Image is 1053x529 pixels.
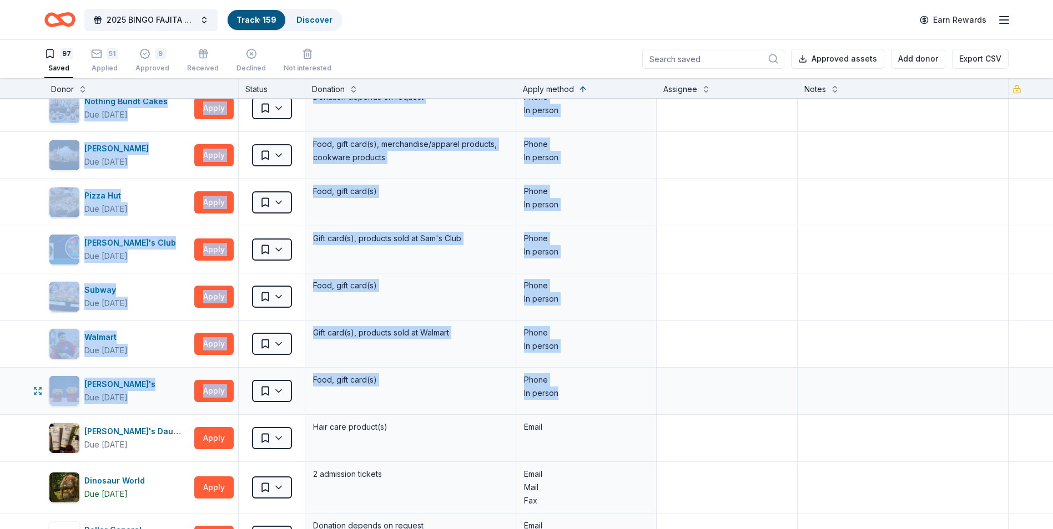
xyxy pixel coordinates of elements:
[187,44,219,78] button: Received
[135,44,169,78] button: 9Approved
[84,236,180,250] div: [PERSON_NAME]'s Club
[187,64,219,73] div: Received
[44,44,73,78] button: 97Saved
[84,9,218,31] button: 2025 BINGO FAJITA NIGHT
[49,282,79,312] img: Image for Subway
[236,64,266,73] div: Declined
[84,108,128,121] div: Due [DATE]
[194,380,234,402] button: Apply
[194,333,234,355] button: Apply
[312,278,509,293] div: Food, gift card(s)
[523,83,574,96] div: Apply method
[49,93,79,123] img: Image for Nothing Bundt Cakes
[60,48,73,59] div: 97
[312,231,509,246] div: Gift card(s), products sold at Sam's Club
[44,64,73,73] div: Saved
[663,83,697,96] div: Assignee
[49,472,79,502] img: Image for Dinosaur World
[84,487,128,501] div: Due [DATE]
[804,83,826,96] div: Notes
[312,325,509,340] div: Gift card(s), products sold at Walmart
[49,140,79,170] img: Image for P.F. Chang's
[84,95,172,108] div: Nothing Bundt Cakes
[642,49,784,69] input: Search saved
[524,245,648,258] div: In person
[952,49,1009,69] button: Export CSV
[312,466,509,482] div: 2 admission tickets
[49,472,190,503] button: Image for Dinosaur WorldDinosaur WorldDue [DATE]
[312,184,509,199] div: Food, gift card(s)
[524,467,648,481] div: Email
[84,378,160,391] div: [PERSON_NAME]'s
[84,202,128,216] div: Due [DATE]
[524,138,648,151] div: Phone
[312,419,509,435] div: Hair care product(s)
[524,481,648,494] div: Mail
[49,376,79,406] img: Image for Wendy's
[524,104,648,117] div: In person
[84,297,128,310] div: Due [DATE]
[194,476,234,499] button: Apply
[524,420,648,434] div: Email
[91,64,118,73] div: Applied
[155,48,166,59] div: 9
[284,44,331,78] button: Not interested
[524,386,648,400] div: In person
[49,140,190,171] button: Image for P.F. Chang's[PERSON_NAME]Due [DATE]
[791,49,884,69] button: Approved assets
[49,187,190,218] button: Image for Pizza HutPizza HutDue [DATE]
[524,232,648,245] div: Phone
[226,9,342,31] button: Track· 159Discover
[84,344,128,357] div: Due [DATE]
[44,7,75,33] a: Home
[49,375,190,406] button: Image for Wendy's[PERSON_NAME]'sDue [DATE]
[194,97,234,119] button: Apply
[49,93,190,124] button: Image for Nothing Bundt CakesNothing Bundt CakesDue [DATE]
[239,78,305,98] div: Status
[524,279,648,292] div: Phone
[891,49,945,69] button: Add donor
[49,423,79,453] img: Image for Carol's Daughter
[194,238,234,261] button: Apply
[312,83,345,96] div: Donation
[524,185,648,198] div: Phone
[49,281,190,312] button: Image for SubwaySubwayDue [DATE]
[84,330,128,344] div: Walmart
[296,15,332,24] a: Discover
[194,286,234,308] button: Apply
[524,292,648,306] div: In person
[84,283,128,297] div: Subway
[84,155,128,169] div: Due [DATE]
[49,234,190,265] button: Image for Sam's Club[PERSON_NAME]'s ClubDue [DATE]
[49,423,190,454] button: Image for Carol's Daughter[PERSON_NAME]'s DaughterDue [DATE]
[84,189,128,202] div: Pizza Hut
[913,10,993,30] a: Earn Rewards
[236,15,276,24] a: Track· 159
[312,372,509,388] div: Food, gift card(s)
[194,427,234,449] button: Apply
[84,142,153,155] div: [PERSON_NAME]
[84,438,128,451] div: Due [DATE]
[194,144,234,166] button: Apply
[524,339,648,353] div: In person
[194,191,234,213] button: Apply
[49,328,190,359] button: Image for WalmartWalmartDue [DATE]
[524,198,648,211] div: In person
[84,391,128,404] div: Due [DATE]
[49,329,79,359] img: Image for Walmart
[107,13,195,27] span: 2025 BINGO FAJITA NIGHT
[135,64,169,73] div: Approved
[91,44,118,78] button: 51Applied
[51,83,74,96] div: Donor
[49,187,79,217] img: Image for Pizza Hut
[49,235,79,264] img: Image for Sam's Club
[284,58,331,67] div: Not interested
[524,151,648,164] div: In person
[312,136,509,165] div: Food, gift card(s), merchandise/apparel products, cookware products
[107,48,118,59] div: 51
[84,474,149,487] div: Dinosaur World
[236,44,266,78] button: Declined
[524,326,648,339] div: Phone
[84,250,128,263] div: Due [DATE]
[524,373,648,386] div: Phone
